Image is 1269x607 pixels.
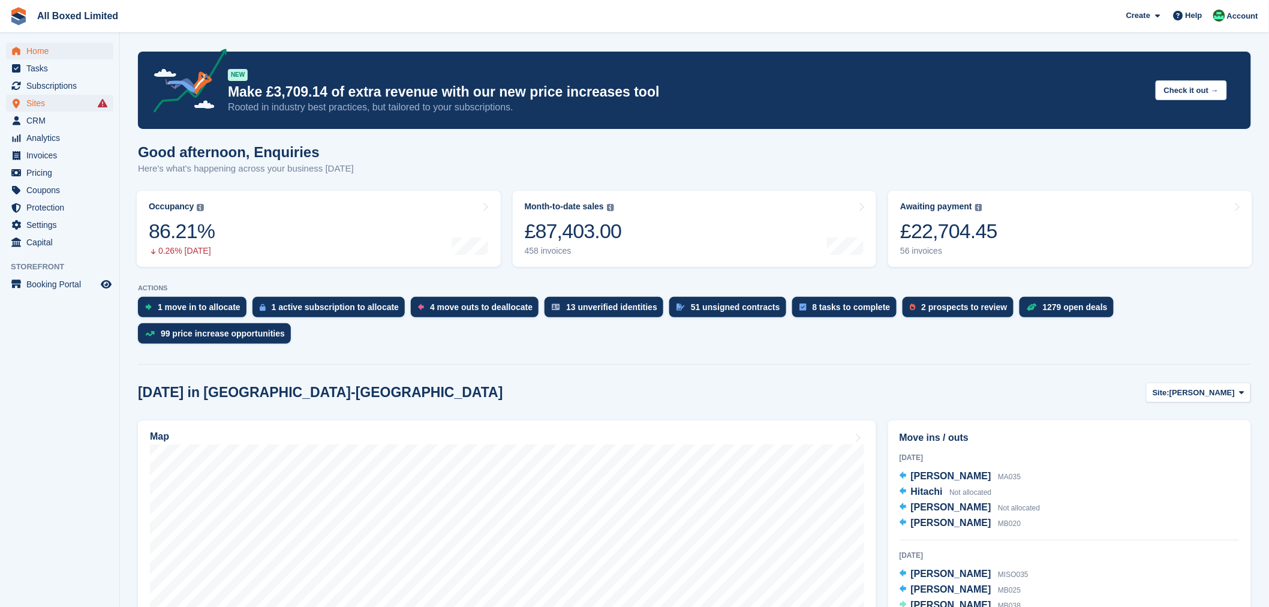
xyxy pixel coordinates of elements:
[26,217,98,233] span: Settings
[813,302,891,312] div: 8 tasks to complete
[6,112,113,129] a: menu
[138,144,354,160] h1: Good afternoon, Enquiries
[138,284,1251,292] p: ACTIONS
[32,6,123,26] a: All Boxed Limited
[949,488,991,497] span: Not allocated
[6,95,113,112] a: menu
[6,164,113,181] a: menu
[26,95,98,112] span: Sites
[138,384,503,401] h2: [DATE] in [GEOGRAPHIC_DATA]-[GEOGRAPHIC_DATA]
[26,147,98,164] span: Invoices
[6,182,113,199] a: menu
[138,323,297,350] a: 99 price increase opportunities
[545,297,669,323] a: 13 unverified identities
[1213,10,1225,22] img: Enquiries
[911,584,991,594] span: [PERSON_NAME]
[260,303,266,311] img: active_subscription_to_allocate_icon-d502201f5373d7db506a760aba3b589e785aa758c864c3986d89f69b8ff3...
[911,486,943,497] span: Hitachi
[6,217,113,233] a: menu
[10,7,28,25] img: stora-icon-8386f47178a22dfd0bd8f6a31ec36ba5ce8667c1dd55bd0f319d3a0aa187defe.svg
[6,199,113,216] a: menu
[911,502,991,512] span: [PERSON_NAME]
[26,164,98,181] span: Pricing
[252,297,411,323] a: 1 active subscription to allocate
[900,452,1240,463] div: [DATE]
[1186,10,1202,22] span: Help
[911,518,991,528] span: [PERSON_NAME]
[150,431,169,442] h2: Map
[998,586,1021,594] span: MB025
[149,246,215,256] div: 0.26% [DATE]
[1126,10,1150,22] span: Create
[910,303,916,311] img: prospect-51fa495bee0391a8d652442698ab0144808aea92771e9ea1ae160a38d050c398.svg
[998,504,1040,512] span: Not allocated
[888,191,1252,267] a: Awaiting payment £22,704.45 56 invoices
[26,112,98,129] span: CRM
[669,297,792,323] a: 51 unsigned contracts
[6,130,113,146] a: menu
[911,471,991,481] span: [PERSON_NAME]
[272,302,399,312] div: 1 active subscription to allocate
[138,297,252,323] a: 1 move in to allocate
[26,234,98,251] span: Capital
[998,519,1021,528] span: MB020
[900,246,997,256] div: 56 invoices
[552,303,560,311] img: verify_identity-adf6edd0f0f0b5bbfe63781bf79b02c33cf7c696d77639b501bdc392416b5a36.svg
[911,569,991,579] span: [PERSON_NAME]
[1227,10,1258,22] span: Account
[161,329,285,338] div: 99 price increase opportunities
[799,303,807,311] img: task-75834270c22a3079a89374b754ae025e5fb1db73e45f91037f5363f120a921f8.svg
[11,261,119,273] span: Storefront
[138,162,354,176] p: Here's what's happening across your business [DATE]
[228,101,1146,114] p: Rooted in industry best practices, but tailored to your subscriptions.
[98,98,107,108] i: Smart entry sync failures have occurred
[143,49,227,117] img: price-adjustments-announcement-icon-8257ccfd72463d97f412b2fc003d46551f7dbcb40ab6d574587a9cd5c0d94...
[26,77,98,94] span: Subscriptions
[6,234,113,251] a: menu
[99,277,113,292] a: Preview store
[513,191,877,267] a: Month-to-date sales £87,403.00 458 invoices
[430,302,533,312] div: 4 move outs to deallocate
[998,473,1021,481] span: MA035
[525,246,622,256] div: 458 invoices
[1156,80,1227,100] button: Check it out →
[525,219,622,244] div: £87,403.00
[6,77,113,94] a: menu
[922,302,1008,312] div: 2 prospects to review
[1043,302,1108,312] div: 1279 open deals
[6,60,113,77] a: menu
[900,219,997,244] div: £22,704.45
[158,302,240,312] div: 1 move in to allocate
[900,485,992,500] a: Hitachi Not allocated
[1146,383,1251,402] button: Site: [PERSON_NAME]
[137,191,501,267] a: Occupancy 86.21% 0.26% [DATE]
[792,297,903,323] a: 8 tasks to complete
[998,570,1029,579] span: MISO035
[676,303,685,311] img: contract_signature_icon-13c848040528278c33f63329250d36e43548de30e8caae1d1a13099fd9432cc5.svg
[903,297,1020,323] a: 2 prospects to review
[26,60,98,77] span: Tasks
[900,431,1240,445] h2: Move ins / outs
[228,69,248,81] div: NEW
[900,516,1021,531] a: [PERSON_NAME] MB020
[6,43,113,59] a: menu
[1169,387,1235,399] span: [PERSON_NAME]
[411,297,545,323] a: 4 move outs to deallocate
[6,147,113,164] a: menu
[900,582,1021,598] a: [PERSON_NAME] MB025
[607,204,614,211] img: icon-info-grey-7440780725fd019a000dd9b08b2336e03edf1995a4989e88bcd33f0948082b44.svg
[26,130,98,146] span: Analytics
[691,302,780,312] div: 51 unsigned contracts
[900,567,1029,582] a: [PERSON_NAME] MISO035
[1153,387,1169,399] span: Site:
[6,276,113,293] a: menu
[900,202,972,212] div: Awaiting payment
[900,469,1021,485] a: [PERSON_NAME] MA035
[900,500,1041,516] a: [PERSON_NAME] Not allocated
[418,303,424,311] img: move_outs_to_deallocate_icon-f764333ba52eb49d3ac5e1228854f67142a1ed5810a6f6cc68b1a99e826820c5.svg
[145,303,152,311] img: move_ins_to_allocate_icon-fdf77a2bb77ea45bf5b3d319d69a93e2d87916cf1d5bf7949dd705db3b84f3ca.svg
[26,199,98,216] span: Protection
[26,276,98,293] span: Booking Portal
[26,43,98,59] span: Home
[900,550,1240,561] div: [DATE]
